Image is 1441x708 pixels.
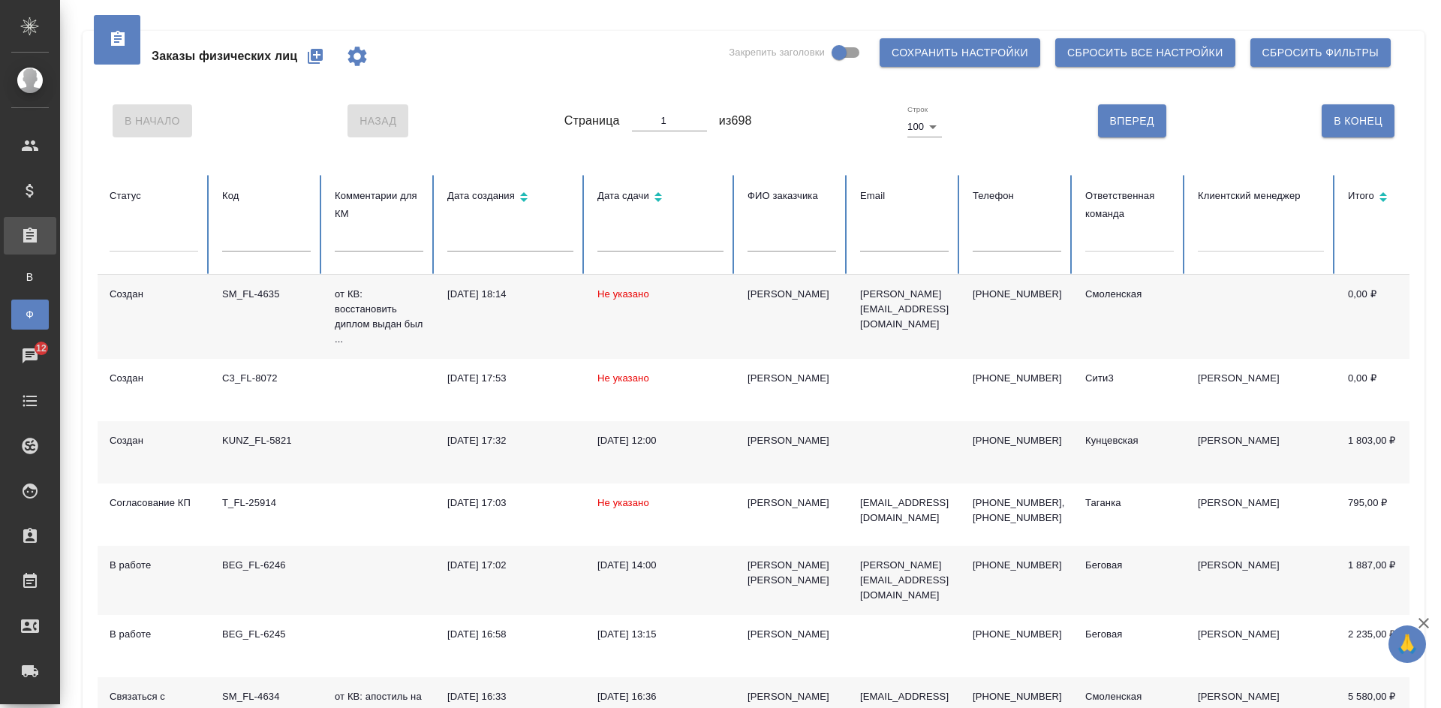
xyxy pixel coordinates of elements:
[447,558,573,573] div: [DATE] 17:02
[110,187,198,205] div: Статус
[447,187,573,209] div: Сортировка
[335,187,423,223] div: Комментарии для КМ
[973,433,1061,448] p: [PHONE_NUMBER]
[748,558,836,588] div: [PERSON_NAME] [PERSON_NAME]
[748,496,836,511] div: [PERSON_NAME]
[564,112,620,130] span: Страница
[1334,112,1382,131] span: В Конец
[973,627,1061,642] p: [PHONE_NUMBER]
[1085,187,1174,223] div: Ответственная команда
[1388,625,1426,663] button: 🙏
[973,558,1061,573] p: [PHONE_NUMBER]
[1085,496,1174,511] div: Таганка
[597,558,724,573] div: [DATE] 14:00
[973,496,1061,526] p: [PHONE_NUMBER], [PHONE_NUMBER]
[1085,371,1174,386] div: Сити3
[907,106,928,113] label: Строк
[447,689,573,704] div: [DATE] 16:33
[1085,433,1174,448] div: Кунцевская
[748,627,836,642] div: [PERSON_NAME]
[597,497,649,508] span: Не указано
[719,112,752,130] span: из 698
[973,187,1061,205] div: Телефон
[1186,615,1336,677] td: [PERSON_NAME]
[973,371,1061,386] p: [PHONE_NUMBER]
[222,187,311,205] div: Код
[222,689,311,704] div: SM_FL-4634
[1085,287,1174,302] div: Смоленская
[973,287,1061,302] p: [PHONE_NUMBER]
[11,300,49,330] a: Ф
[1322,104,1394,137] button: В Конец
[748,433,836,448] div: [PERSON_NAME]
[597,627,724,642] div: [DATE] 13:15
[1348,187,1436,209] div: Сортировка
[27,341,56,356] span: 12
[1198,187,1324,205] div: Клиентский менеджер
[1085,558,1174,573] div: Беговая
[597,288,649,300] span: Не указано
[222,371,311,386] div: C3_FL-8072
[110,433,198,448] div: Создан
[110,627,198,642] div: В работе
[892,44,1028,62] span: Сохранить настройки
[597,433,724,448] div: [DATE] 12:00
[447,371,573,386] div: [DATE] 17:53
[447,433,573,448] div: [DATE] 17:32
[748,689,836,704] div: [PERSON_NAME]
[1186,484,1336,546] td: [PERSON_NAME]
[1110,112,1154,131] span: Вперед
[1186,421,1336,484] td: [PERSON_NAME]
[1186,546,1336,615] td: [PERSON_NAME]
[748,187,836,205] div: ФИО заказчика
[297,38,333,74] button: Создать
[1262,44,1379,62] span: Сбросить фильтры
[1394,628,1420,660] span: 🙏
[110,371,198,386] div: Создан
[152,47,297,65] span: Заказы физических лиц
[1055,38,1235,67] button: Сбросить все настройки
[222,558,311,573] div: BEG_FL-6246
[907,116,942,137] div: 100
[597,187,724,209] div: Сортировка
[447,287,573,302] div: [DATE] 18:14
[748,287,836,302] div: [PERSON_NAME]
[4,337,56,375] a: 12
[222,496,311,511] div: T_FL-25914
[222,433,311,448] div: KUNZ_FL-5821
[748,371,836,386] div: [PERSON_NAME]
[973,689,1061,704] p: [PHONE_NUMBER]
[597,372,649,384] span: Не указано
[1098,104,1166,137] button: Вперед
[110,496,198,511] div: Согласование КП
[880,38,1040,67] button: Сохранить настройки
[222,287,311,302] div: SM_FL-4635
[1085,627,1174,642] div: Беговая
[110,558,198,573] div: В работе
[1186,359,1336,421] td: [PERSON_NAME]
[335,287,423,347] p: от КВ: восстановить диплом выдан был ...
[222,627,311,642] div: BEG_FL-6245
[860,287,949,332] p: [PERSON_NAME][EMAIL_ADDRESS][DOMAIN_NAME]
[110,287,198,302] div: Создан
[447,627,573,642] div: [DATE] 16:58
[729,45,825,60] span: Закрепить заголовки
[860,187,949,205] div: Email
[1067,44,1223,62] span: Сбросить все настройки
[860,496,949,526] p: [EMAIL_ADDRESS][DOMAIN_NAME]
[19,307,41,322] span: Ф
[860,558,949,603] p: [PERSON_NAME][EMAIL_ADDRESS][DOMAIN_NAME]
[19,270,41,285] span: В
[1085,689,1174,704] div: Смоленская
[1250,38,1391,67] button: Сбросить фильтры
[11,262,49,292] a: В
[447,496,573,511] div: [DATE] 17:03
[597,689,724,704] div: [DATE] 16:36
